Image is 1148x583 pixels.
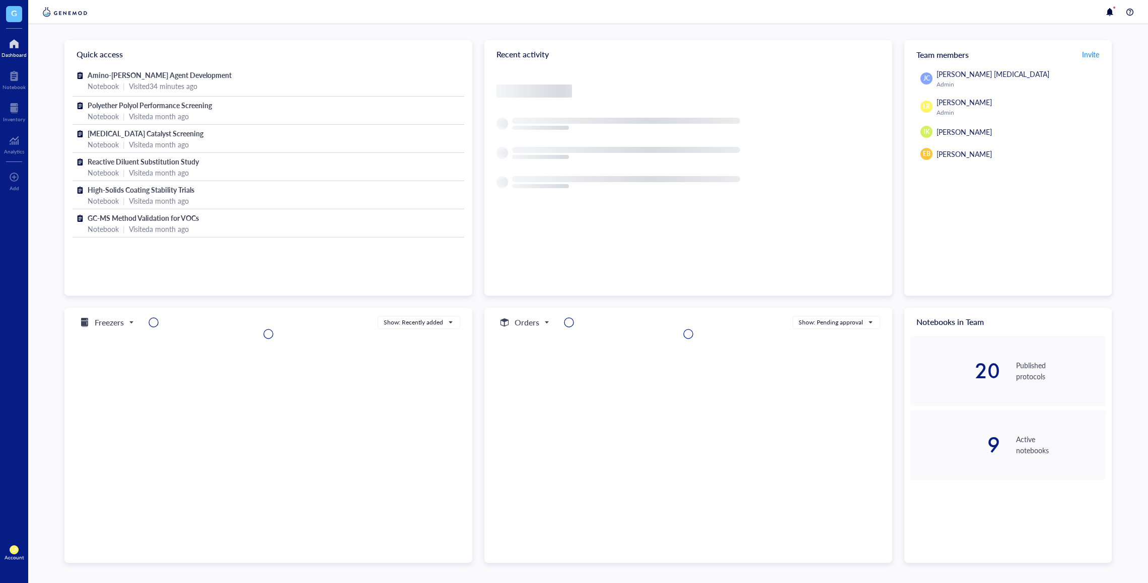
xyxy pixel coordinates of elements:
h5: Freezers [95,316,124,328]
span: [MEDICAL_DATA] Catalyst Screening [88,128,203,138]
div: Notebook [88,139,119,150]
div: Team members [904,40,1112,68]
div: Notebook [88,167,119,178]
span: [PERSON_NAME] [937,149,992,159]
h5: Orders [515,316,539,328]
span: JC [923,74,930,83]
a: Analytics [4,132,24,154]
div: 9 [910,435,1000,455]
div: Add [10,185,19,191]
span: High-Solids Coating Stability Trials [88,185,194,195]
div: Visited a month ago [129,111,189,122]
div: | [123,111,125,122]
button: Invite [1082,46,1100,62]
div: Notebook [3,84,26,90]
div: | [123,223,125,234]
div: Inventory [3,116,25,122]
span: Invite [1082,49,1099,59]
div: Quick access [64,40,472,68]
div: 20 [910,361,1000,381]
div: Published protocols [1016,360,1106,382]
div: Show: Pending approval [799,318,863,327]
span: LR [923,102,930,111]
div: Visited a month ago [129,195,189,206]
span: Polyether Polyol Performance Screening [88,100,212,110]
div: Recent activity [484,40,892,68]
span: G [11,7,17,19]
span: GC-MS Method Validation for VOCs [88,213,199,223]
img: genemod-logo [40,6,90,18]
div: Admin [937,80,1102,89]
div: Account [5,554,24,560]
a: Notebook [3,68,26,90]
div: Analytics [4,148,24,154]
div: Visited 34 minutes ago [129,80,197,92]
a: Inventory [3,100,25,122]
span: [PERSON_NAME] [937,127,992,137]
a: Dashboard [2,36,27,58]
span: LR [12,547,17,553]
div: Notebook [88,195,119,206]
div: | [123,80,125,92]
div: Show: Recently added [384,318,443,327]
div: Visited a month ago [129,167,189,178]
span: Amino-[PERSON_NAME] Agent Development [88,70,232,80]
div: Notebooks in Team [904,308,1112,336]
div: Visited a month ago [129,223,189,234]
div: Admin [937,109,1102,117]
div: | [123,139,125,150]
div: Notebook [88,223,119,234]
span: [PERSON_NAME] [937,97,992,107]
div: Visited a month ago [129,139,189,150]
div: Dashboard [2,52,27,58]
div: | [123,195,125,206]
span: Reactive Diluent Substitution Study [88,156,199,166]
span: [PERSON_NAME] [MEDICAL_DATA] [937,69,1049,79]
div: Notebook [88,80,119,92]
div: | [123,167,125,178]
div: Notebook [88,111,119,122]
span: IK [923,127,929,136]
div: Active notebooks [1016,434,1106,456]
span: EB [923,149,930,158]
